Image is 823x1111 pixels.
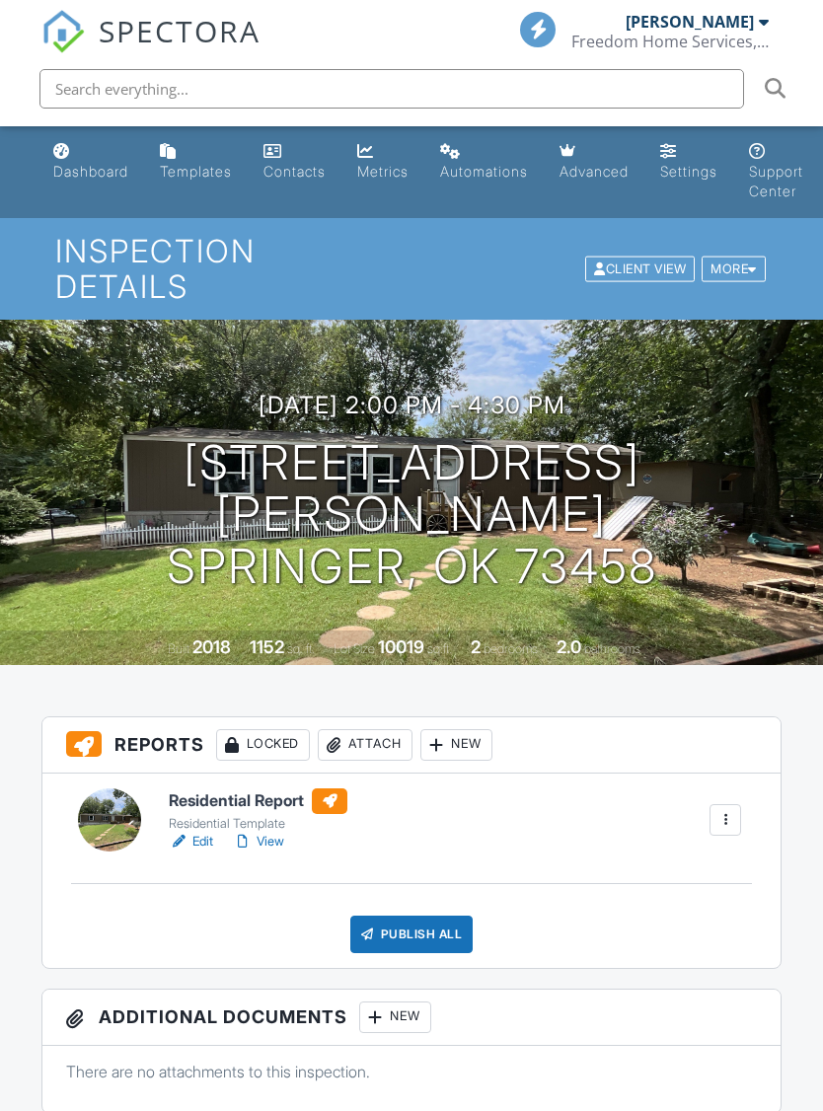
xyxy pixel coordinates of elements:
img: The Best Home Inspection Software - Spectora [41,10,85,53]
a: View [233,832,284,852]
span: Built [168,641,189,656]
div: 1152 [250,636,284,657]
a: Residential Report Residential Template [169,788,347,832]
a: Dashboard [45,134,136,190]
div: Attach [318,729,412,761]
h3: [DATE] 2:00 pm - 4:30 pm [259,392,565,418]
div: Contacts [263,163,326,180]
div: Support Center [749,163,803,199]
input: Search everything... [39,69,744,109]
h6: Residential Report [169,788,347,814]
p: There are no attachments to this inspection. [66,1061,758,1082]
div: New [420,729,492,761]
div: More [702,256,766,282]
div: Publish All [350,916,474,953]
span: Lot Size [334,641,375,656]
div: 2 [471,636,481,657]
span: sq. ft. [287,641,315,656]
div: Residential Template [169,816,347,832]
div: Client View [585,256,695,282]
div: 10019 [378,636,424,657]
span: SPECTORA [99,10,261,51]
div: Locked [216,729,310,761]
a: Support Center [741,134,811,210]
h1: [STREET_ADDRESS][PERSON_NAME] Springer, OK 73458 [32,437,791,593]
a: Edit [169,832,213,852]
a: Settings [652,134,725,190]
a: SPECTORA [41,27,261,68]
h1: Inspection Details [55,234,768,303]
span: bedrooms [484,641,538,656]
a: Advanced [552,134,636,190]
a: Metrics [349,134,416,190]
div: [PERSON_NAME] [626,12,754,32]
div: New [359,1001,431,1033]
div: Dashboard [53,163,128,180]
span: bathrooms [584,641,640,656]
a: Client View [583,260,700,275]
div: Freedom Home Services, LLC [571,32,769,51]
div: Metrics [357,163,409,180]
div: Advanced [560,163,629,180]
h3: Reports [42,717,782,774]
h3: Additional Documents [42,990,782,1046]
a: Automations (Basic) [432,134,536,190]
div: Automations [440,163,528,180]
div: 2.0 [557,636,581,657]
div: Templates [160,163,232,180]
div: 2018 [192,636,231,657]
a: Contacts [256,134,334,190]
span: sq.ft. [427,641,452,656]
div: Settings [660,163,717,180]
a: Templates [152,134,240,190]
